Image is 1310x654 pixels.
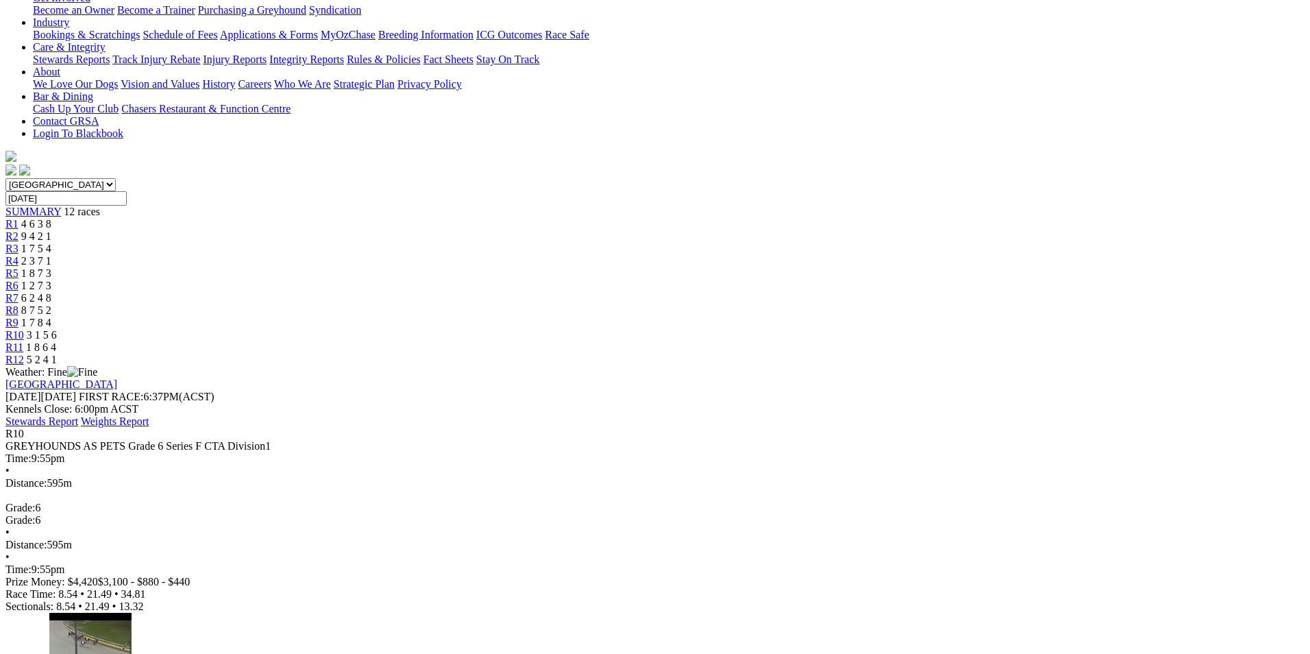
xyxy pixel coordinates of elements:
[274,78,331,90] a: Who We Are
[5,588,55,600] span: Race Time:
[5,564,32,575] span: Time:
[79,391,143,402] span: FIRST RACE:
[33,53,110,65] a: Stewards Reports
[33,115,99,127] a: Contact GRSA
[143,29,217,40] a: Schedule of Fees
[33,128,123,139] a: Login To Blackbook
[5,378,117,390] a: [GEOGRAPHIC_DATA]
[5,539,47,550] span: Distance:
[5,391,76,402] span: [DATE]
[5,292,18,304] a: R7
[5,452,1294,465] div: 9:55pm
[269,53,344,65] a: Integrity Reports
[5,415,78,427] a: Stewards Report
[58,588,77,600] span: 8.54
[5,391,41,402] span: [DATE]
[114,588,119,600] span: •
[121,588,146,600] span: 34.81
[26,341,56,353] span: 1 8 6 4
[476,29,542,40] a: ICG Outcomes
[79,391,214,402] span: 6:37PM(ACST)
[33,4,114,16] a: Become an Owner
[5,317,18,328] a: R9
[5,366,97,378] span: Weather: Fine
[21,317,51,328] span: 1 7 8 4
[545,29,589,40] a: Race Safe
[80,588,84,600] span: •
[5,304,18,316] a: R8
[19,165,30,175] img: twitter.svg
[33,103,119,114] a: Cash Up Your Club
[121,78,199,90] a: Vision and Values
[476,53,539,65] a: Stay On Track
[5,354,24,365] a: R12
[33,29,140,40] a: Bookings & Scratchings
[5,514,36,526] span: Grade:
[397,78,462,90] a: Privacy Policy
[5,243,18,254] a: R3
[202,78,235,90] a: History
[21,304,51,316] span: 8 7 5 2
[21,255,51,267] span: 2 3 7 1
[5,601,53,612] span: Sectionals:
[33,78,1294,90] div: About
[121,103,291,114] a: Chasers Restaurant & Function Centre
[5,341,23,353] a: R11
[220,29,318,40] a: Applications & Forms
[5,206,61,217] a: SUMMARY
[98,576,190,588] span: $3,100 - $880 - $440
[5,526,10,538] span: •
[5,218,18,230] a: R1
[27,329,57,341] span: 3 1 5 6
[81,415,149,427] a: Weights Report
[378,29,473,40] a: Breeding Information
[321,29,375,40] a: MyOzChase
[5,280,18,291] a: R6
[33,16,69,28] a: Industry
[238,78,271,90] a: Careers
[33,53,1294,66] div: Care & Integrity
[5,440,1294,452] div: GREYHOUNDS AS PETS Grade 6 Series F CTA Division1
[5,191,127,206] input: Select date
[5,539,1294,551] div: 595m
[5,329,24,341] a: R10
[5,151,16,162] img: logo-grsa-white.png
[33,41,106,53] a: Care & Integrity
[21,230,51,242] span: 9 4 2 1
[5,255,18,267] a: R4
[21,218,51,230] span: 4 6 3 8
[5,551,10,563] span: •
[56,601,75,612] span: 8.54
[5,477,47,489] span: Distance:
[5,477,1294,489] div: 595m
[21,267,51,279] span: 1 8 7 3
[67,366,97,378] img: Fine
[347,53,421,65] a: Rules & Policies
[309,4,361,16] a: Syndication
[5,403,1294,415] div: Kennels Close: 6:00pm ACST
[33,4,1294,16] div: Get Involved
[33,78,118,90] a: We Love Our Dogs
[5,502,36,513] span: Grade:
[21,280,51,291] span: 1 2 7 3
[334,78,395,90] a: Strategic Plan
[21,292,51,304] span: 6 2 4 8
[87,588,112,600] span: 21.49
[5,267,18,279] a: R5
[5,452,32,464] span: Time:
[5,564,1294,576] div: 9:55pm
[64,206,100,217] span: 12 races
[203,53,267,65] a: Injury Reports
[5,230,18,242] a: R2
